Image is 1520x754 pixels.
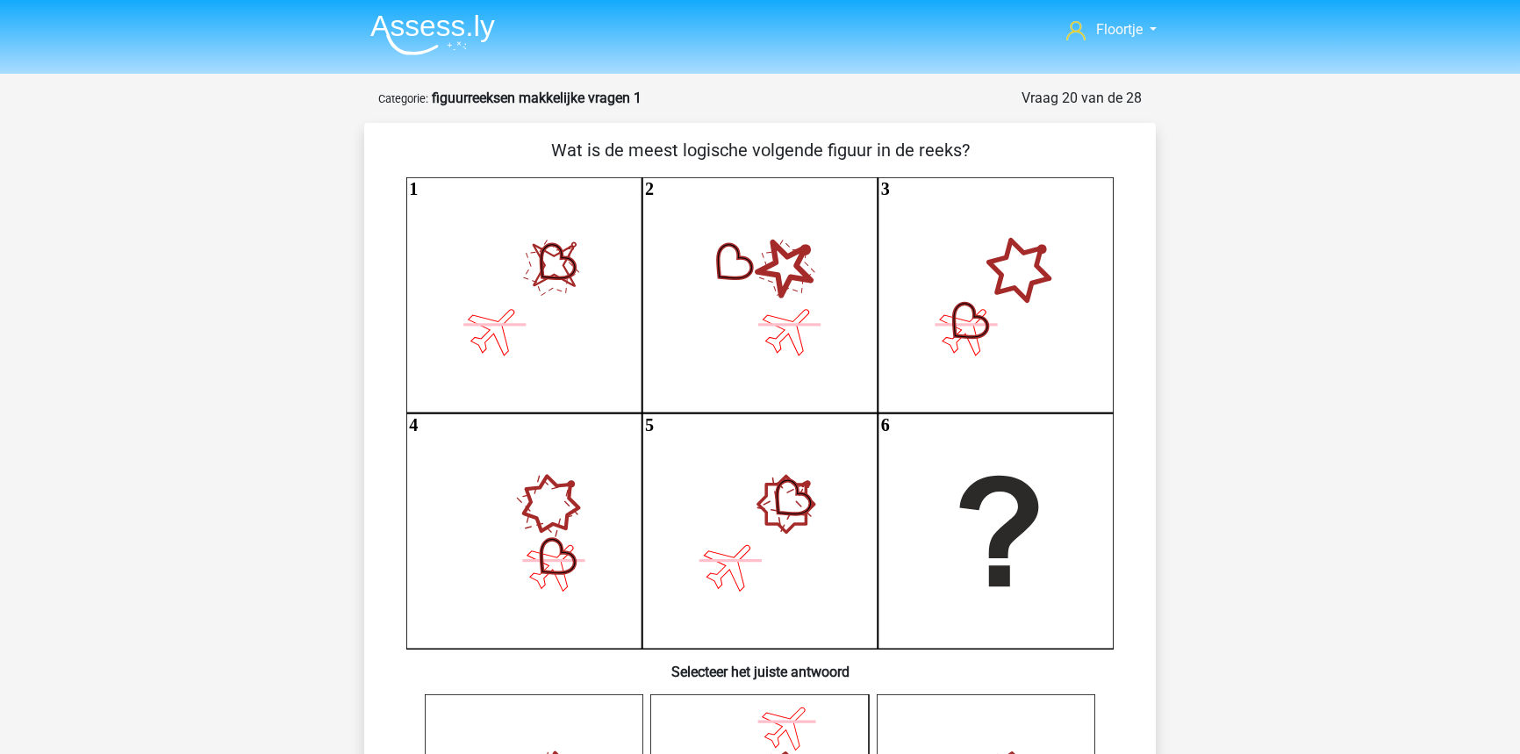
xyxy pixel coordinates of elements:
[432,90,642,106] strong: figuurreeksen makkelijke vragen 1
[1059,19,1164,40] a: Floortje
[378,92,428,105] small: Categorie:
[392,650,1128,680] h6: Selecteer het juiste antwoord
[370,14,495,55] img: Assessly
[645,415,654,434] text: 5
[409,415,418,434] text: 4
[409,179,418,198] text: 1
[392,137,1128,163] p: Wat is de meest logische volgende figuur in de reeks?
[1022,88,1142,109] div: Vraag 20 van de 28
[881,179,890,198] text: 3
[1096,21,1143,38] span: Floortje
[881,415,890,434] text: 6
[645,179,654,198] text: 2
